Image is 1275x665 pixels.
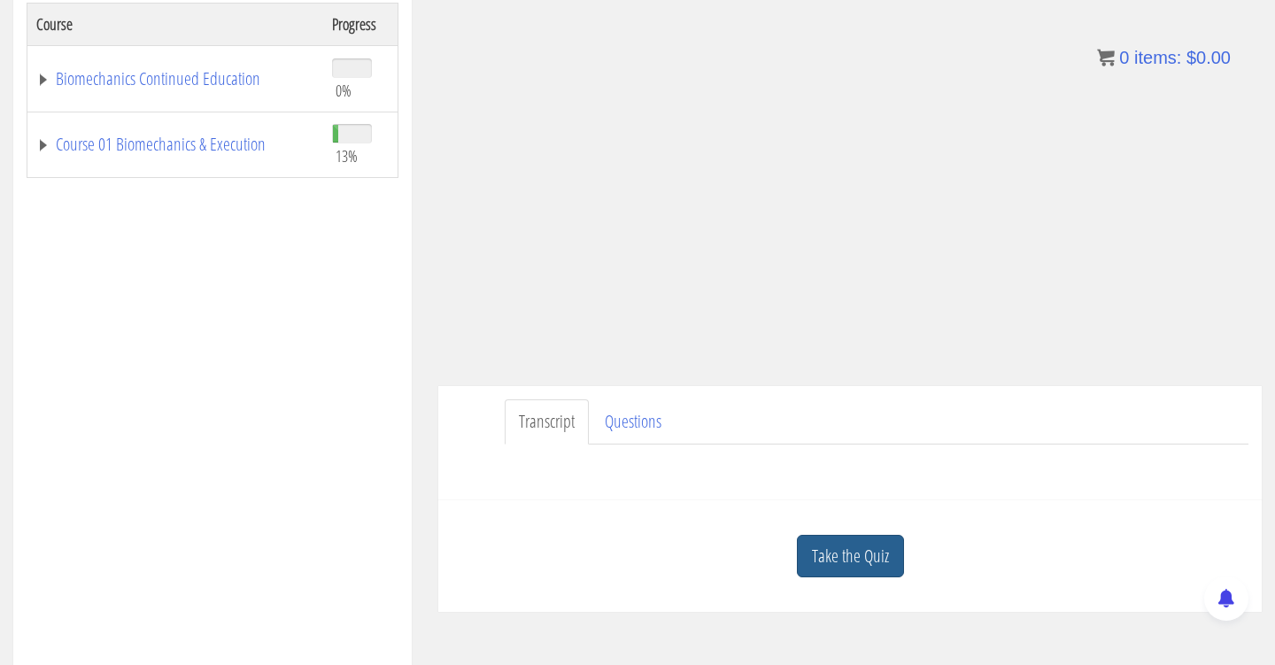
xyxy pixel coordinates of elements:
[1097,49,1115,66] img: icon11.png
[36,70,314,88] a: Biomechanics Continued Education
[797,535,904,578] a: Take the Quiz
[36,135,314,153] a: Course 01 Biomechanics & Execution
[336,146,358,166] span: 13%
[1186,48,1196,67] span: $
[1097,48,1231,67] a: 0 items: $0.00
[1134,48,1181,67] span: items:
[1186,48,1231,67] bdi: 0.00
[1119,48,1129,67] span: 0
[505,399,589,445] a: Transcript
[336,81,352,100] span: 0%
[591,399,676,445] a: Questions
[27,3,324,45] th: Course
[323,3,398,45] th: Progress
